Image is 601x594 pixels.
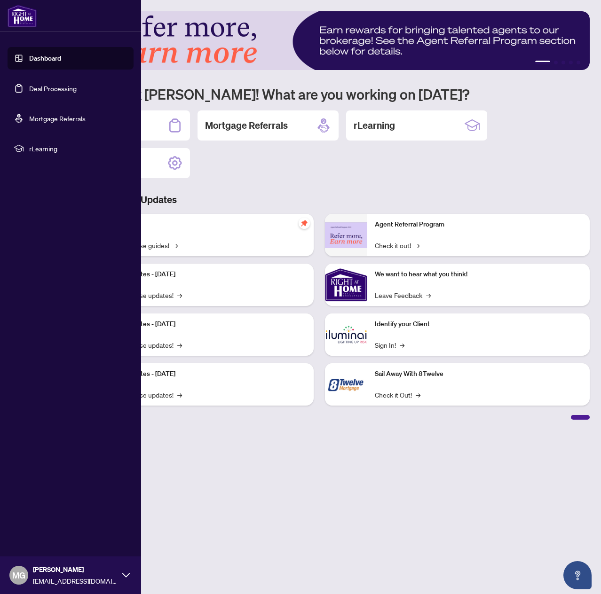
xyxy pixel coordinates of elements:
[49,85,590,103] h1: Welcome back [PERSON_NAME]! What are you working on [DATE]?
[99,369,306,379] p: Platform Updates - [DATE]
[416,390,420,400] span: →
[563,561,592,589] button: Open asap
[325,363,367,406] img: Sail Away With 8Twelve
[29,54,61,63] a: Dashboard
[49,11,590,70] img: Slide 0
[535,61,550,64] button: 1
[554,61,558,64] button: 2
[569,61,573,64] button: 4
[561,61,565,64] button: 3
[177,340,182,350] span: →
[400,340,404,350] span: →
[325,222,367,248] img: Agent Referral Program
[29,84,77,93] a: Deal Processing
[375,240,419,250] a: Check it out!→
[99,269,306,280] p: Platform Updates - [DATE]
[177,390,182,400] span: →
[415,240,419,250] span: →
[299,218,310,229] span: pushpin
[99,219,306,230] p: Self-Help
[426,290,431,300] span: →
[173,240,178,250] span: →
[375,290,431,300] a: Leave Feedback→
[375,319,582,329] p: Identify your Client
[325,313,367,356] img: Identify your Client
[325,264,367,306] img: We want to hear what you think!
[375,219,582,230] p: Agent Referral Program
[12,569,25,582] span: MG
[354,119,395,132] h2: rLearning
[375,390,420,400] a: Check it Out!→
[375,269,582,280] p: We want to hear what you think!
[49,193,590,206] h3: Brokerage & Industry Updates
[205,119,288,132] h2: Mortgage Referrals
[29,143,127,154] span: rLearning
[577,61,580,64] button: 5
[177,290,182,300] span: →
[375,340,404,350] a: Sign In!→
[29,114,86,123] a: Mortgage Referrals
[8,5,37,27] img: logo
[33,564,118,575] span: [PERSON_NAME]
[375,369,582,379] p: Sail Away With 8Twelve
[33,576,118,586] span: [EMAIL_ADDRESS][DOMAIN_NAME]
[99,319,306,329] p: Platform Updates - [DATE]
